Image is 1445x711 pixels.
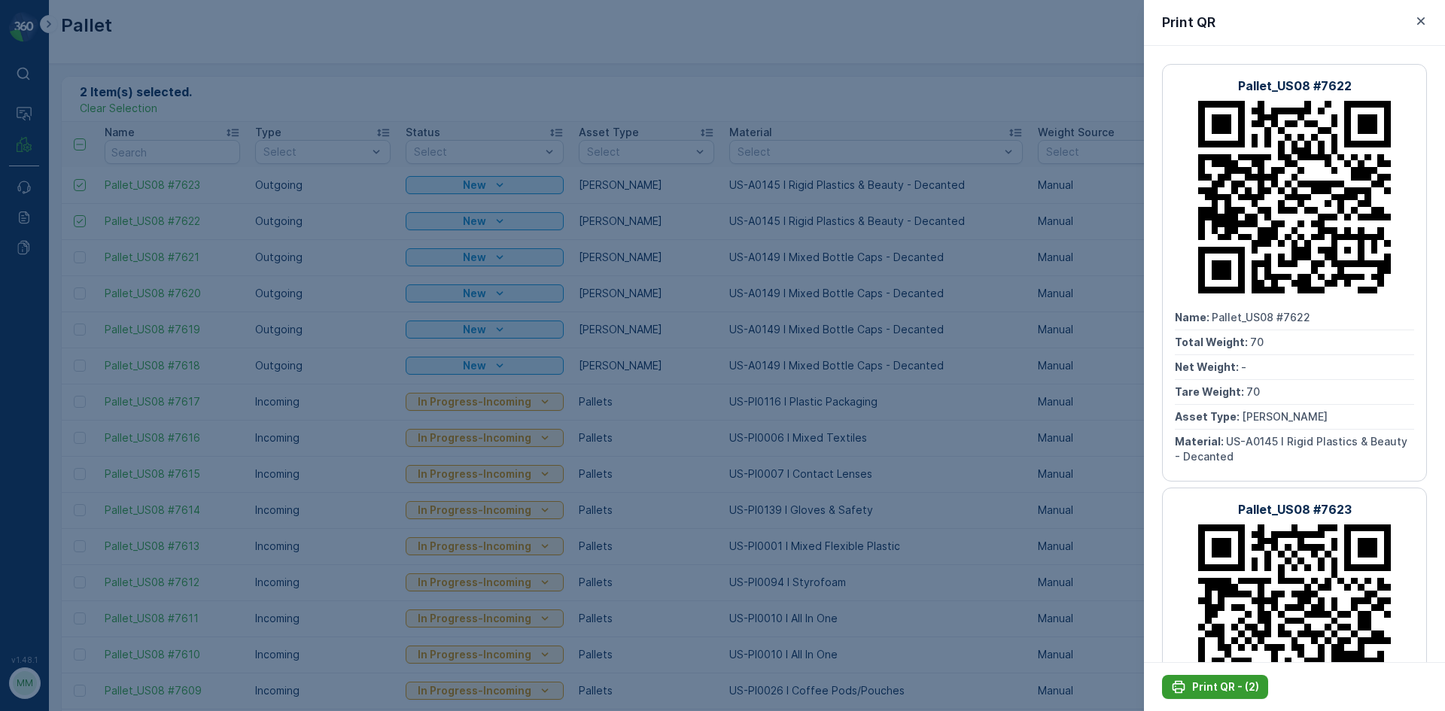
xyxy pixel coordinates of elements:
span: [PERSON_NAME] [80,346,166,359]
span: - [1241,360,1246,373]
span: Pallet_US08 #7619 [50,655,146,668]
span: Asset Type : [13,346,80,359]
p: Pallet_US08 #7622 [1238,77,1352,95]
span: Net Weight : [13,296,79,309]
span: Material : [1175,435,1226,448]
button: Print QR - (2) [1162,675,1268,699]
span: Name : [13,247,50,260]
span: Tare Weight : [1175,385,1246,398]
span: Material : [13,371,64,384]
span: 70 [84,321,98,334]
p: Print QR - (2) [1192,679,1259,694]
span: Asset Type : [1175,410,1242,423]
span: Pallet_US08 #7622 [1212,311,1310,324]
span: Name : [1175,311,1212,324]
span: Pallet_US08 #7618 [50,247,146,260]
span: - [79,296,84,309]
span: US-A0149 I Mixed Bottle Caps - Decanted [64,371,284,384]
p: Pallet_US08 #7619 [665,421,777,439]
span: Total Weight : [13,272,88,284]
span: 70 [1250,336,1264,348]
span: Net Weight : [1175,360,1241,373]
span: Total Weight : [1175,336,1250,348]
span: [PERSON_NAME] [1242,410,1328,423]
span: 70 [1246,385,1260,398]
p: Print QR [1162,12,1215,33]
p: Pallet_US08 #7618 [665,13,777,31]
span: Total Weight : [13,680,88,693]
span: 70 [88,272,102,284]
span: Name : [13,655,50,668]
span: 70 [88,680,102,693]
p: Pallet_US08 #7623 [1238,500,1352,518]
span: Tare Weight : [13,321,84,334]
span: US-A0145 I Rigid Plastics & Beauty - Decanted [1175,435,1407,463]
